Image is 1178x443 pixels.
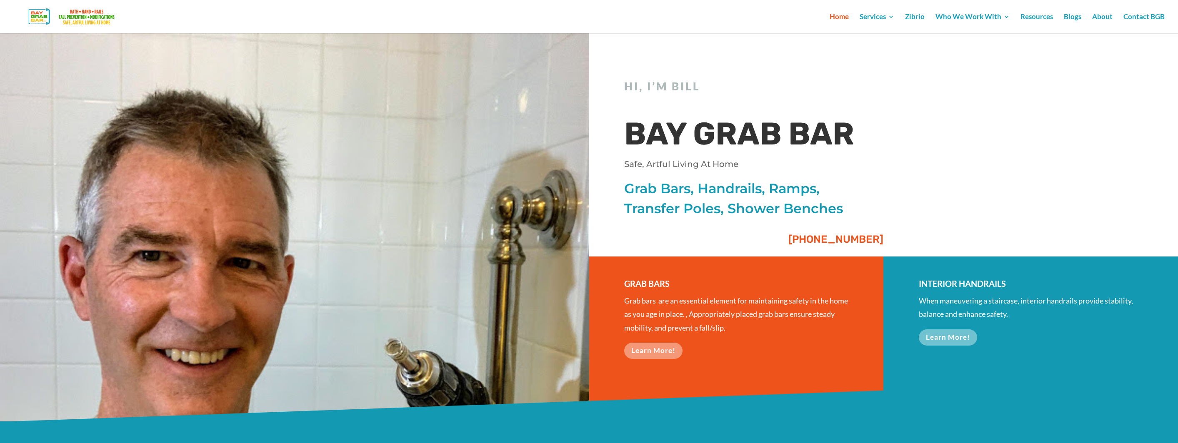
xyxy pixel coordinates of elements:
a: Learn More! [919,329,977,346]
a: Contact BGB [1123,14,1165,33]
a: Zibrio [905,14,925,33]
span: When maneuvering a staircase, interior handrails provide stability, balance and enhance safety. [919,296,1133,319]
h3: INTERIOR HANDRAILS [919,277,1143,294]
p: Safe, Artful Living At Home [624,158,874,170]
h3: GRAB BARS [624,277,848,294]
span: [PHONE_NUMBER] [788,233,883,245]
a: Services [860,14,894,33]
a: Learn More! [624,343,683,359]
h1: BAY GRAB BAR [624,114,874,159]
img: Bay Grab Bar [14,6,131,27]
h2: Hi, I’m Bill [624,80,874,97]
span: Grab bars are an essential element for maintaining safety in the home as you age in place. , Appr... [624,296,848,332]
a: Home [830,14,849,33]
p: Grab Bars, Handrails, Ramps, Transfer Poles, Shower Benches [624,179,874,219]
a: Resources [1020,14,1053,33]
a: Blogs [1064,14,1081,33]
a: Who We Work With [935,14,1010,33]
a: About [1092,14,1113,33]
